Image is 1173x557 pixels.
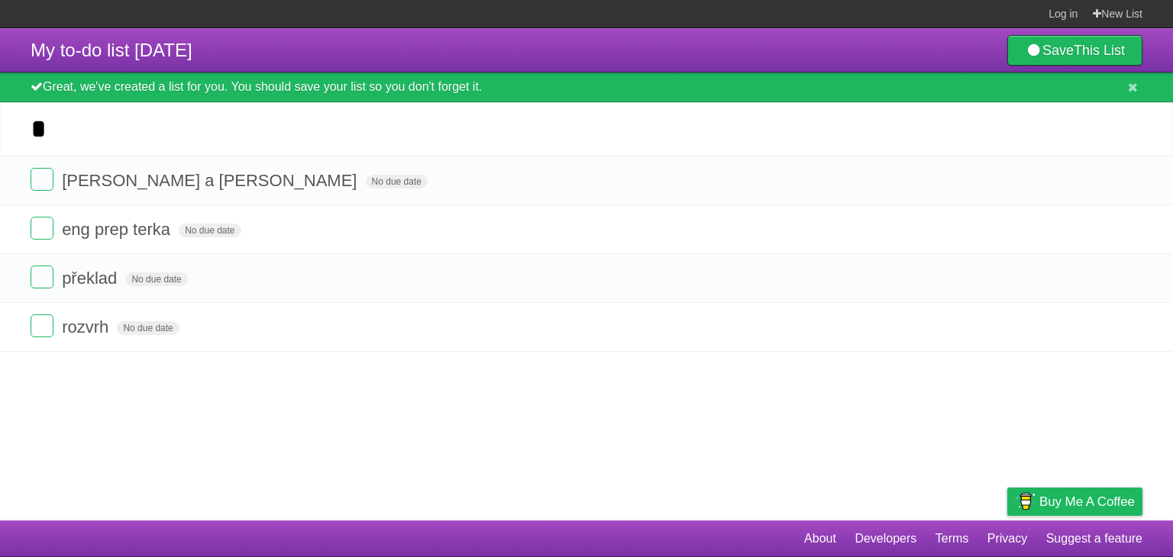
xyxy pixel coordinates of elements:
[125,272,187,286] span: No due date
[1007,488,1142,516] a: Buy me a coffee
[31,168,53,191] label: Done
[987,524,1027,553] a: Privacy
[62,171,360,190] span: [PERSON_NAME] a [PERSON_NAME]
[855,524,916,553] a: Developers
[366,175,428,188] span: No due date
[1015,488,1036,514] img: Buy me a coffee
[179,224,241,237] span: No due date
[935,524,969,553] a: Terms
[62,220,174,239] span: eng prep terka
[31,314,53,337] label: Done
[1046,524,1142,553] a: Suggest a feature
[31,266,53,288] label: Done
[1074,43,1125,58] b: This List
[1039,488,1135,515] span: Buy me a coffee
[117,321,179,335] span: No due date
[31,217,53,240] label: Done
[62,317,112,336] span: rozvrh
[31,40,192,60] span: My to-do list [DATE]
[1007,35,1142,66] a: SaveThis List
[62,269,121,288] span: překlad
[804,524,836,553] a: About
